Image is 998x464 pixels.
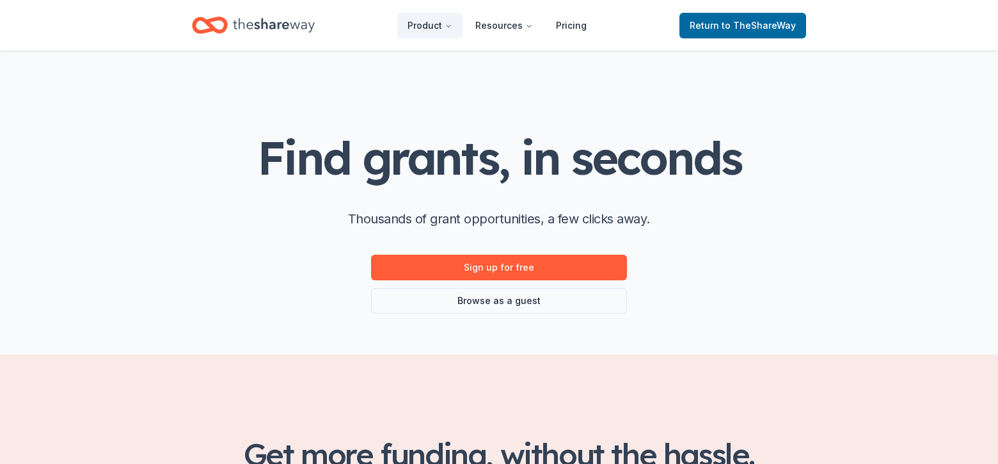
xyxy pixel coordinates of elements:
[192,10,315,40] a: Home
[690,18,796,33] span: Return
[465,13,543,38] button: Resources
[397,10,597,40] nav: Main
[397,13,463,38] button: Product
[371,255,627,280] a: Sign up for free
[371,288,627,314] a: Browse as a guest
[679,13,806,38] a: Returnto TheShareWay
[348,209,650,229] p: Thousands of grant opportunities, a few clicks away.
[722,20,796,31] span: to TheShareWay
[257,132,741,183] h1: Find grants, in seconds
[546,13,597,38] a: Pricing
